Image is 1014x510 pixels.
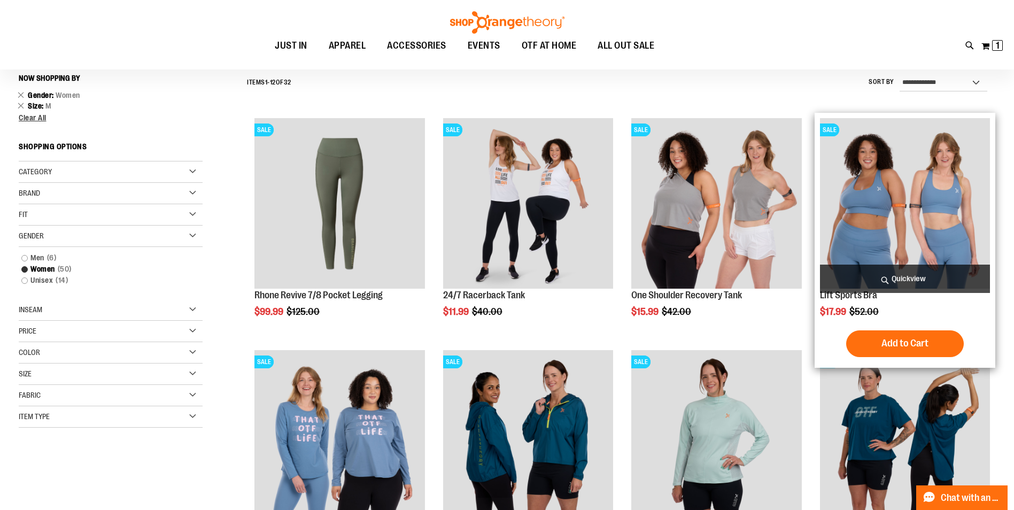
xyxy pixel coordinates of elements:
[254,118,424,288] img: Rhone Revive 7/8 Pocket Legging
[820,265,990,293] a: Quickview
[249,113,430,344] div: product
[631,123,651,136] span: SALE
[522,34,577,58] span: OTF AT HOME
[45,102,51,110] span: M
[631,290,742,300] a: One Shoulder Recovery Tank
[820,306,848,317] span: $17.99
[598,34,654,58] span: ALL OUT SALE
[270,79,276,86] span: 12
[19,210,28,219] span: Fit
[19,137,203,161] strong: Shopping Options
[19,189,40,197] span: Brand
[19,113,47,122] span: Clear All
[287,306,321,317] span: $125.00
[55,264,74,275] span: 50
[387,34,446,58] span: ACCESSORIES
[19,369,32,378] span: Size
[631,118,801,288] img: Main view of One Shoulder Recovery Tank
[443,118,613,288] img: 24/7 Racerback Tank
[254,123,274,136] span: SALE
[28,102,45,110] span: Size
[443,118,613,290] a: 24/7 Racerback TankSALESALE
[19,412,50,421] span: Item Type
[662,306,693,317] span: $42.00
[16,252,192,264] a: Men6
[19,391,41,399] span: Fabric
[284,79,291,86] span: 32
[16,275,192,286] a: Unisex14
[254,118,424,290] a: Rhone Revive 7/8 Pocket LeggingSALESALE
[881,337,928,349] span: Add to Cart
[53,275,71,286] span: 14
[468,34,500,58] span: EVENTS
[448,11,566,34] img: Shop Orangetheory
[869,78,894,87] label: Sort By
[19,231,44,240] span: Gender
[815,113,995,367] div: product
[438,113,618,344] div: product
[916,485,1008,510] button: Chat with an Expert
[820,118,990,290] a: Main of 2024 Covention Lift Sports BraSALESALE
[19,305,42,314] span: Inseam
[19,114,203,121] a: Clear All
[443,290,525,300] a: 24/7 Racerback Tank
[19,327,36,335] span: Price
[254,306,285,317] span: $99.99
[44,252,59,264] span: 6
[849,306,880,317] span: $52.00
[16,264,192,275] a: Women50
[820,290,877,300] a: Lift Sports Bra
[265,79,268,86] span: 1
[254,290,383,300] a: Rhone Revive 7/8 Pocket Legging
[996,40,1000,51] span: 1
[443,123,462,136] span: SALE
[247,74,291,91] h2: Items - of
[631,306,660,317] span: $15.99
[626,113,807,344] div: product
[820,123,839,136] span: SALE
[941,493,1001,503] span: Chat with an Expert
[254,356,274,368] span: SALE
[329,34,366,58] span: APPAREL
[472,306,504,317] span: $40.00
[56,91,80,99] span: Women
[19,69,86,87] button: Now Shopping by
[443,306,470,317] span: $11.99
[631,118,801,290] a: Main view of One Shoulder Recovery TankSALESALE
[631,356,651,368] span: SALE
[820,118,990,288] img: Main of 2024 Covention Lift Sports Bra
[846,330,964,357] button: Add to Cart
[275,34,307,58] span: JUST IN
[28,91,56,99] span: Gender
[19,348,40,357] span: Color
[19,167,52,176] span: Category
[443,356,462,368] span: SALE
